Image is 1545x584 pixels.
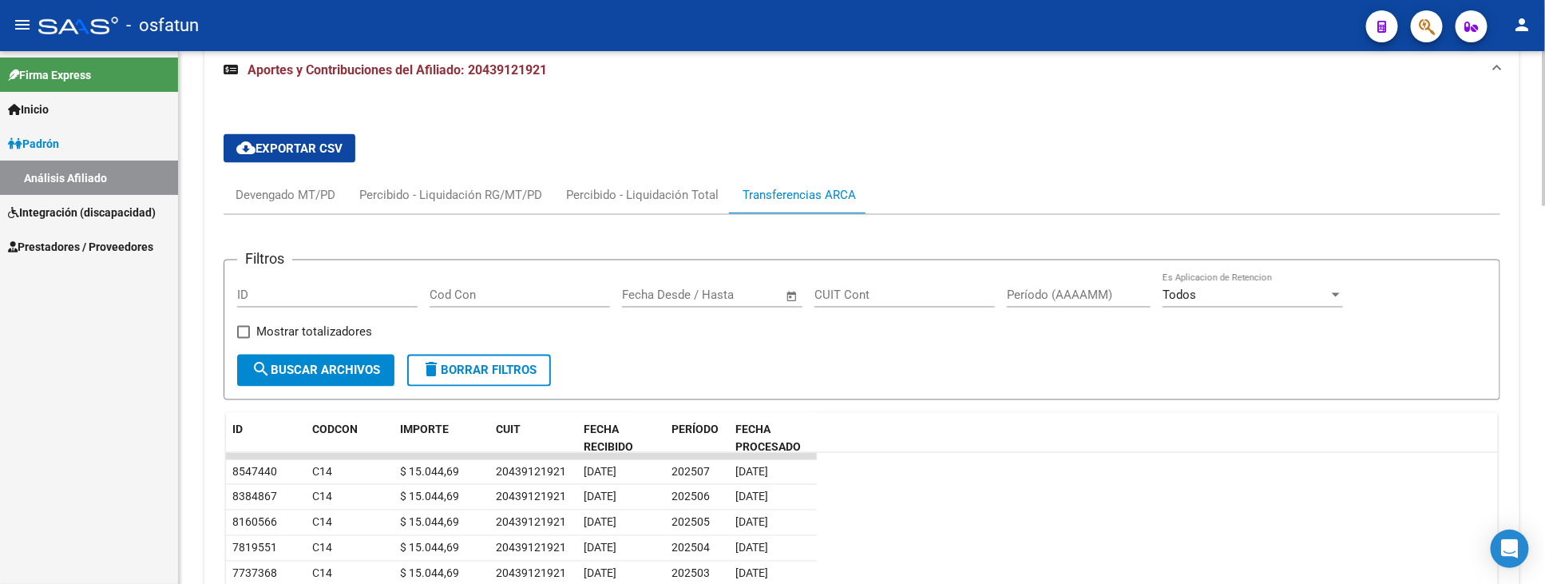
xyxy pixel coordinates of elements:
[400,542,459,554] span: $ 15.044,69
[306,413,362,466] datatable-header-cell: CODCON
[232,491,277,503] span: 8384867
[232,567,277,580] span: 7737368
[13,15,32,34] mat-icon: menu
[671,516,710,529] span: 202505
[729,413,817,466] datatable-header-cell: FECHA PROCESADO
[422,360,441,379] mat-icon: delete
[252,360,271,379] mat-icon: search
[735,466,768,479] span: [DATE]
[232,542,277,554] span: 7819551
[584,491,616,503] span: [DATE]
[783,288,802,306] button: Open calendar
[312,542,332,554] span: C14
[394,413,489,466] datatable-header-cell: IMPORTE
[252,364,380,378] span: Buscar Archivos
[743,186,856,204] div: Transferencias ARCA
[226,413,306,466] datatable-header-cell: ID
[735,516,768,529] span: [DATE]
[584,466,616,479] span: [DATE]
[496,514,566,532] div: 20439121921
[312,491,332,503] span: C14
[584,516,616,529] span: [DATE]
[8,204,156,221] span: Integración (discapacidad)
[359,186,542,204] div: Percibido - Liquidación RG/MT/PD
[248,62,547,77] span: Aportes y Contribuciones del Afiliado: 20439121921
[584,542,616,554] span: [DATE]
[735,567,768,580] span: [DATE]
[1163,288,1196,303] span: Todos
[237,248,292,270] h3: Filtros
[236,141,343,156] span: Exportar CSV
[312,516,332,529] span: C14
[1491,530,1529,568] div: Open Intercom Messenger
[400,491,459,503] span: $ 15.044,69
[671,542,710,554] span: 202504
[237,355,394,387] button: Buscar Archivos
[496,488,566,507] div: 20439121921
[400,423,449,436] span: IMPORTE
[236,138,256,157] mat-icon: cloud_download
[577,413,665,466] datatable-header-cell: FECHA RECIBIDO
[584,423,633,455] span: FECHA RECIBIDO
[407,355,551,387] button: Borrar Filtros
[400,466,459,479] span: $ 15.044,69
[312,466,332,479] span: C14
[422,364,537,378] span: Borrar Filtros
[489,413,577,466] datatable-header-cell: CUIT
[496,565,566,583] div: 20439121921
[236,186,335,204] div: Devengado MT/PD
[735,542,768,554] span: [DATE]
[232,466,277,479] span: 8547440
[671,466,710,479] span: 202507
[400,516,459,529] span: $ 15.044,69
[584,567,616,580] span: [DATE]
[496,423,521,436] span: CUIT
[232,423,243,436] span: ID
[312,423,358,436] span: CODCON
[204,45,1519,96] mat-expansion-panel-header: Aportes y Contribuciones del Afiliado: 20439121921
[701,288,778,303] input: Fecha fin
[671,423,719,436] span: PERÍODO
[665,413,729,466] datatable-header-cell: PERÍODO
[8,135,59,153] span: Padrón
[312,567,332,580] span: C14
[735,491,768,503] span: [DATE]
[400,567,459,580] span: $ 15.044,69
[496,463,566,482] div: 20439121921
[566,186,719,204] div: Percibido - Liquidación Total
[224,134,355,163] button: Exportar CSV
[671,567,710,580] span: 202503
[8,66,91,84] span: Firma Express
[735,423,801,455] span: FECHA PROCESADO
[256,323,372,342] span: Mostrar totalizadores
[1513,15,1532,34] mat-icon: person
[8,238,153,256] span: Prestadores / Proveedores
[622,288,687,303] input: Fecha inicio
[232,516,277,529] span: 8160566
[671,491,710,503] span: 202506
[8,101,49,118] span: Inicio
[496,539,566,558] div: 20439121921
[126,8,199,43] span: - osfatun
